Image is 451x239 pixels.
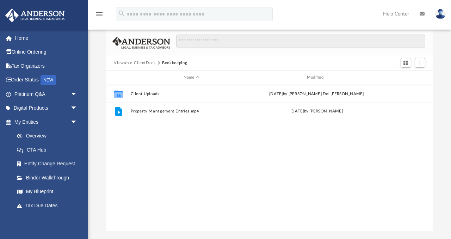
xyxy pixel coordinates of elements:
[5,31,88,45] a: Home
[381,74,430,81] div: id
[10,143,88,157] a: CTA Hub
[118,10,125,17] i: search
[5,59,88,73] a: Tax Organizers
[10,171,88,185] a: Binder Walkthrough
[255,108,377,115] div: [DATE] by [PERSON_NAME]
[106,85,433,231] div: grid
[3,8,67,22] img: Anderson Advisors Platinum Portal
[95,10,104,18] i: menu
[130,92,252,96] button: Client Uploads
[70,115,85,129] span: arrow_drop_down
[70,101,85,116] span: arrow_drop_down
[95,13,104,18] a: menu
[10,129,88,143] a: Overview
[70,87,85,102] span: arrow_drop_down
[10,198,88,213] a: Tax Due Dates
[255,74,377,81] div: Modified
[130,74,252,81] div: Name
[41,75,56,85] div: NEW
[5,101,88,115] a: Digital Productsarrow_drop_down
[5,73,88,87] a: Order StatusNEW
[5,45,88,59] a: Online Ordering
[10,185,85,199] a: My Blueprint
[5,213,85,227] a: My Anderson Teamarrow_drop_down
[415,58,425,68] button: Add
[176,35,425,48] input: Search files and folders
[5,115,88,129] a: My Entitiesarrow_drop_down
[162,60,187,66] button: Bookkeeping
[5,87,88,101] a: Platinum Q&Aarrow_drop_down
[401,58,411,68] button: Switch to Grid View
[255,91,377,97] div: [DATE] by [PERSON_NAME] Del [PERSON_NAME]
[109,74,127,81] div: id
[114,60,155,66] button: Viewable-ClientDocs
[130,109,252,114] button: Property Management Entries.mp4
[70,213,85,227] span: arrow_drop_down
[10,157,88,171] a: Entity Change Request
[435,9,446,19] img: User Pic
